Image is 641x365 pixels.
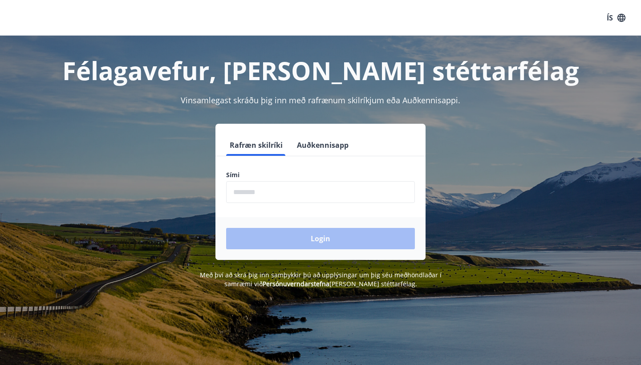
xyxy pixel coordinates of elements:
span: Vinsamlegast skráðu þig inn með rafrænum skilríkjum eða Auðkennisappi. [181,95,460,105]
button: ÍS [602,10,630,26]
button: Auðkennisapp [293,134,352,156]
button: Rafræn skilríki [226,134,286,156]
label: Sími [226,170,415,179]
span: Með því að skrá þig inn samþykkir þú að upplýsingar um þig séu meðhöndlaðar í samræmi við [PERSON... [200,271,442,288]
a: Persónuverndarstefna [263,280,329,288]
h1: Félagavefur, [PERSON_NAME] stéttarfélag [11,53,630,87]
